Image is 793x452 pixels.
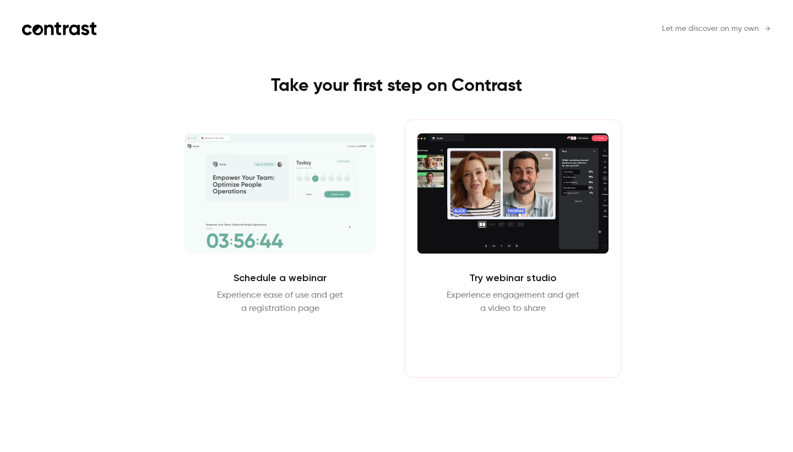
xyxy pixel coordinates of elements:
[447,289,579,315] p: Experience engagement and get a video to share
[469,271,557,284] h2: Try webinar studio
[149,75,644,97] h1: Take your first step on Contrast
[217,289,343,315] p: Experience ease of use and get a registration page
[477,329,548,355] button: Enter Studio
[233,271,327,284] h2: Schedule a webinar
[662,23,759,35] span: Let me discover on my own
